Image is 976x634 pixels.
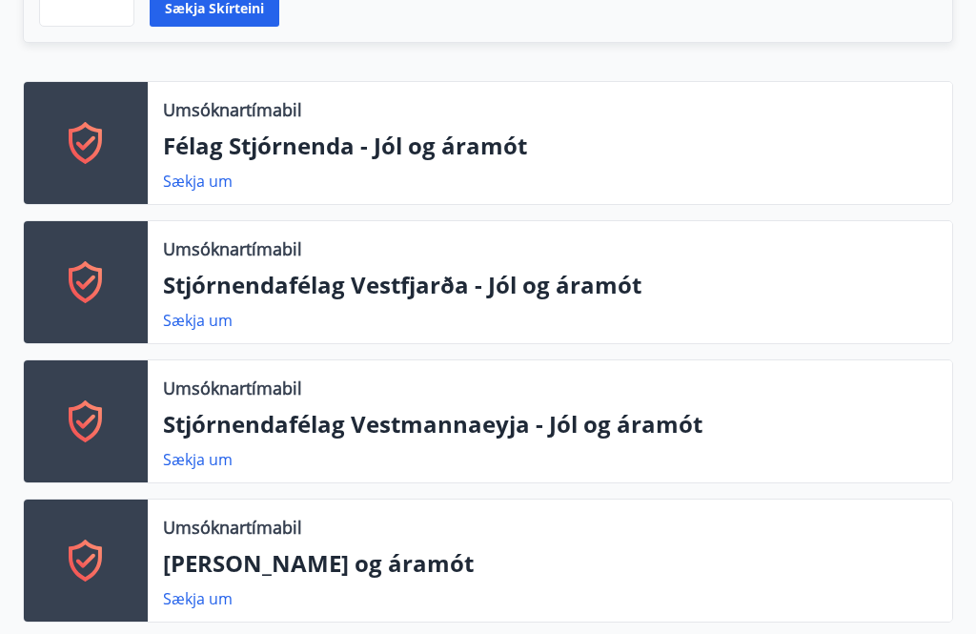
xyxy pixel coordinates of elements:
p: Umsóknartímabil [163,97,302,122]
p: Umsóknartímabil [163,376,302,400]
p: Stjórnendafélag Vestfjarða - Jól og áramót [163,269,937,301]
p: [PERSON_NAME] og áramót [163,547,937,580]
a: Sækja um [163,588,233,609]
a: Sækja um [163,310,233,331]
a: Sækja um [163,171,233,192]
p: Stjórnendafélag Vestmannaeyja - Jól og áramót [163,408,937,440]
a: Sækja um [163,449,233,470]
p: Umsóknartímabil [163,236,302,261]
p: Umsóknartímabil [163,515,302,540]
p: Félag Stjórnenda - Jól og áramót [163,130,937,162]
